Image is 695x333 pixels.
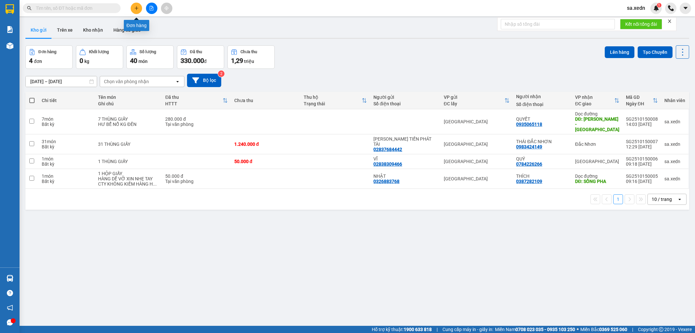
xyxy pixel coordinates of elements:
th: Toggle SortBy [300,92,370,109]
span: 1 [658,3,660,8]
img: warehouse-icon [7,42,13,49]
div: 1.240.000 đ [234,142,297,147]
span: notification [7,305,13,311]
div: 14:03 [DATE] [626,122,658,127]
div: sa.xedn [664,159,685,164]
span: | [437,326,438,333]
div: 0387282109 [516,179,542,184]
div: Mã GD [626,95,653,100]
div: QUYẾT [516,116,569,122]
span: ⚪️ [577,328,579,331]
div: Bất kỳ [42,144,92,149]
span: 0 [80,57,83,65]
span: question-circle [7,290,13,296]
div: Ghi chú [98,101,159,106]
div: [GEOGRAPHIC_DATA] [444,176,510,181]
span: 1,29 [231,57,243,65]
span: file-add [149,6,154,10]
span: ... [153,181,157,187]
div: 09:16 [DATE] [626,179,658,184]
span: Cung cấp máy in - giấy in: [442,326,493,333]
strong: 0708 023 035 - 0935 103 250 [515,327,575,332]
button: Số lượng40món [126,45,174,69]
span: triệu [244,59,254,64]
div: 1 món [42,174,92,179]
div: Thu hộ [304,95,362,100]
div: Đắc Nhơn [575,142,619,147]
button: Kho gửi [25,22,52,38]
div: Bất kỳ [42,161,92,167]
div: Tên món [98,95,159,100]
div: VP nhận [575,95,614,100]
div: Bất kỳ [42,122,92,127]
sup: 2 [218,70,224,77]
svg: open [175,79,180,84]
div: 10 / trang [652,196,672,203]
span: message [7,319,13,325]
div: QUÝ [516,156,569,161]
div: DĐ: SƠN TRUNG - KHÁNH SƠN [575,116,619,132]
span: copyright [659,327,663,332]
div: 31 THÙNG GIẤY [98,142,159,147]
span: Miền Bắc [580,326,627,333]
div: 7 món [42,116,92,122]
button: plus [131,3,142,14]
div: Nhân viên [664,98,685,103]
span: aim [164,6,169,10]
th: Toggle SortBy [441,92,513,109]
div: Số điện thoại [373,101,437,106]
sup: 1 [657,3,661,8]
div: SG2510150005 [626,174,658,179]
div: sa.xedn [664,119,685,124]
div: 50.000 đ [234,159,297,164]
div: Bất kỳ [42,179,92,184]
span: Hỗ trợ kỹ thuật: [372,326,432,333]
div: Người gửi [373,95,437,100]
div: 1 THÙNG GIẤY [98,159,159,164]
span: 330.000 [181,57,204,65]
button: file-add [146,3,157,14]
div: ĐC giao [575,101,614,106]
div: 0784226266 [516,161,542,167]
button: Tạo Chuyến [638,46,673,58]
img: warehouse-icon [7,275,13,282]
div: Chưa thu [234,98,297,103]
input: Tìm tên, số ĐT hoặc mã đơn [36,5,113,12]
button: aim [161,3,172,14]
div: 31 món [42,139,92,144]
div: [GEOGRAPHIC_DATA] [444,159,510,164]
div: [GEOGRAPHIC_DATA] [444,142,510,147]
div: Số điện thoại [516,102,569,107]
img: logo-vxr [6,4,14,14]
div: SG2510150008 [626,116,658,122]
span: sa.xedn [622,4,650,12]
div: HTTT [165,101,222,106]
div: Chi tiết [42,98,92,103]
div: VĨ [373,156,437,161]
div: [GEOGRAPHIC_DATA] [444,119,510,124]
div: Chọn văn phòng nhận [104,78,149,85]
div: Dọc đường [575,174,619,179]
button: Khối lượng0kg [76,45,123,69]
button: Chưa thu1,29 triệu [227,45,275,69]
div: 50.000 đ [165,174,227,179]
button: caret-down [680,3,691,14]
div: DĐ: SÔNG PHA [575,179,619,184]
div: Đơn hàng [38,50,56,54]
strong: 0369 525 060 [599,327,627,332]
div: sa.xedn [664,176,685,181]
span: đơn [34,59,42,64]
span: caret-down [683,5,688,11]
span: đ [204,59,207,64]
div: THÍCH [516,174,569,179]
div: Đã thu [165,95,222,100]
span: kg [84,59,89,64]
div: HÀNG DỄ VỠ XIN NHẸ TAY CTY KHÔNG KIỀM HÀNG HƯ BỂ NHÀ XE KHÔNG CHỊU TRÁCH NHIỆM [98,176,159,187]
div: Tại văn phòng [165,179,227,184]
span: plus [134,6,139,10]
input: Select a date range. [26,76,97,87]
button: Kết nối tổng đài [620,19,662,29]
div: BAO BÌ TIẾN PHÁT TÀI [373,136,437,147]
div: THÁI ĐẮC NHƠN [516,139,569,144]
button: Trên xe [52,22,78,38]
